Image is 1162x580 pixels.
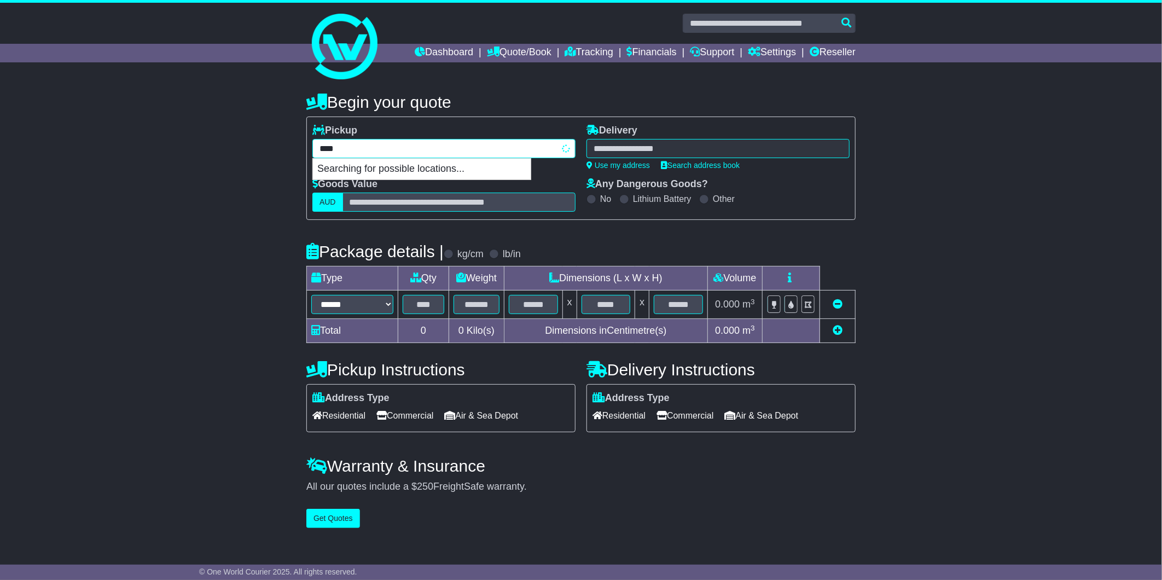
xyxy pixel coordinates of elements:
span: Residential [312,407,365,424]
td: Dimensions in Centimetre(s) [504,319,707,343]
h4: Delivery Instructions [586,361,856,379]
a: Financials [627,44,677,62]
h4: Pickup Instructions [306,361,576,379]
h4: Begin your quote [306,93,856,111]
label: lb/in [503,248,521,260]
label: No [600,194,611,204]
label: AUD [312,193,343,212]
span: 0.000 [715,299,740,310]
label: Lithium Battery [633,194,692,204]
a: Search address book [661,161,740,170]
a: Quote/Book [487,44,551,62]
p: Searching for possible locations... [313,159,531,179]
td: Weight [449,266,504,291]
td: x [635,291,649,319]
td: Dimensions (L x W x H) [504,266,707,291]
sup: 3 [751,298,755,306]
div: All our quotes include a $ FreightSafe warranty. [306,481,856,493]
span: 250 [417,481,433,492]
span: m [742,325,755,336]
span: Commercial [656,407,713,424]
span: Commercial [376,407,433,424]
label: Address Type [592,392,670,404]
td: Qty [398,266,449,291]
td: Volume [707,266,762,291]
label: Address Type [312,392,390,404]
span: 0.000 [715,325,740,336]
h4: Package details | [306,242,444,260]
a: Settings [748,44,796,62]
td: Total [307,319,398,343]
label: Other [713,194,735,204]
span: m [742,299,755,310]
label: Pickup [312,125,357,137]
td: 0 [398,319,449,343]
span: 0 [458,325,464,336]
a: Add new item [833,325,843,336]
td: Kilo(s) [449,319,504,343]
typeahead: Please provide city [312,139,576,158]
a: Use my address [586,161,650,170]
button: Get Quotes [306,509,360,528]
label: kg/cm [457,248,484,260]
a: Dashboard [415,44,473,62]
a: Remove this item [833,299,843,310]
span: © One World Courier 2025. All rights reserved. [199,567,357,576]
td: Type [307,266,398,291]
span: Air & Sea Depot [725,407,799,424]
td: x [562,291,577,319]
label: Delivery [586,125,637,137]
sup: 3 [751,324,755,332]
h4: Warranty & Insurance [306,457,856,475]
span: Air & Sea Depot [445,407,519,424]
label: Any Dangerous Goods? [586,178,708,190]
a: Support [690,44,734,62]
a: Reseller [810,44,856,62]
span: Residential [592,407,646,424]
a: Tracking [565,44,613,62]
label: Goods Value [312,178,377,190]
